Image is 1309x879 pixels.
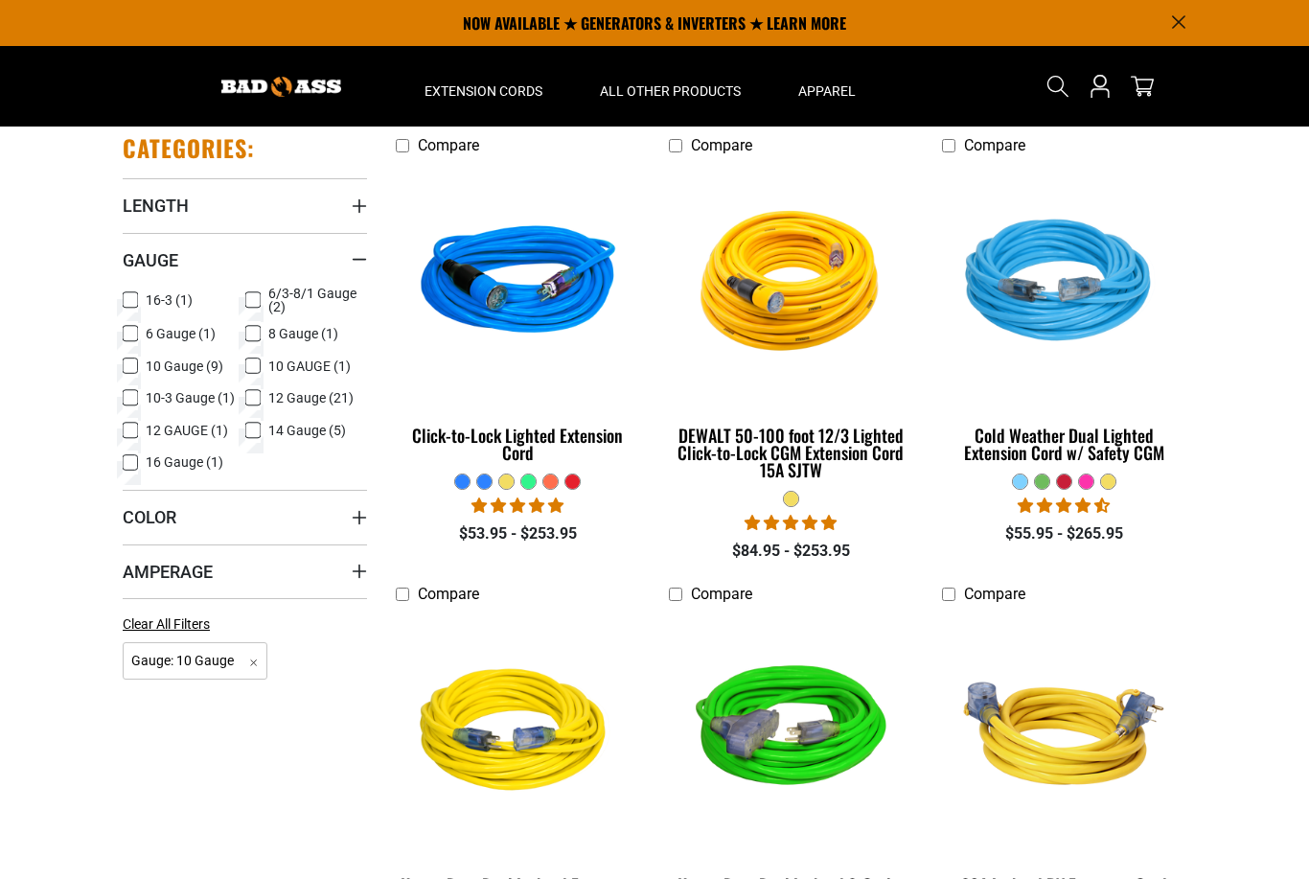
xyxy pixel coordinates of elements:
span: 6/3-8/1 Gauge (2) [268,287,360,313]
span: Amperage [123,561,213,583]
span: Color [123,506,176,528]
span: Compare [418,585,479,603]
span: 4.87 stars [471,497,563,515]
div: $84.95 - $253.95 [669,540,913,563]
a: Clear All Filters [123,614,218,635]
summary: Apparel [769,46,884,127]
span: 16-3 (1) [146,293,193,307]
a: Open this option [1085,46,1115,127]
div: Cold Weather Dual Lighted Extension Cord w/ Safety CGM [942,427,1186,461]
summary: Gauge [123,233,367,287]
h2: Categories: [123,133,255,163]
summary: Extension Cords [396,46,571,127]
summary: All Other Products [571,46,769,127]
summary: Search [1043,71,1073,102]
div: Click-to-Lock Lighted Extension Cord [396,427,640,461]
img: Bad Ass Extension Cords [221,77,341,97]
span: Compare [964,585,1025,603]
span: 12 Gauge (21) [268,391,354,405]
img: Light Blue [943,173,1184,394]
a: cart [1127,75,1158,98]
span: 6 Gauge (1) [146,327,216,340]
a: Light Blue Cold Weather Dual Lighted Extension Cord w/ Safety CGM [942,164,1186,473]
span: 8 Gauge (1) [268,327,338,340]
span: 12 GAUGE (1) [146,424,228,437]
span: Apparel [798,82,856,100]
img: yellow [398,622,639,843]
img: neon green [670,622,911,843]
span: 10 GAUGE (1) [268,359,351,373]
span: 4.62 stars [1018,497,1110,515]
div: $55.95 - $265.95 [942,522,1186,545]
span: 4.84 stars [745,514,837,532]
summary: Length [123,178,367,232]
div: $53.95 - $253.95 [396,522,640,545]
img: blue [398,173,639,394]
span: Gauge: 10 Gauge [123,642,267,680]
span: All Other Products [600,82,741,100]
a: Gauge: 10 Gauge [123,651,267,669]
span: Length [123,195,189,217]
a: DEWALT 50-100 foot 12/3 Lighted Click-to-Lock CGM Extension Cord 15A SJTW [669,164,913,490]
span: Compare [964,136,1025,154]
span: Compare [418,136,479,154]
span: 16 Gauge (1) [146,455,223,469]
span: Compare [691,136,752,154]
img: yellow [943,622,1184,843]
span: 10 Gauge (9) [146,359,223,373]
span: 10-3 Gauge (1) [146,391,235,405]
span: Clear All Filters [123,616,210,632]
span: Extension Cords [425,82,542,100]
summary: Amperage [123,544,367,598]
span: 14 Gauge (5) [268,424,346,437]
span: Gauge [123,249,178,271]
a: blue Click-to-Lock Lighted Extension Cord [396,164,640,473]
summary: Color [123,490,367,544]
div: DEWALT 50-100 foot 12/3 Lighted Click-to-Lock CGM Extension Cord 15A SJTW [669,427,913,478]
span: Compare [691,585,752,603]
